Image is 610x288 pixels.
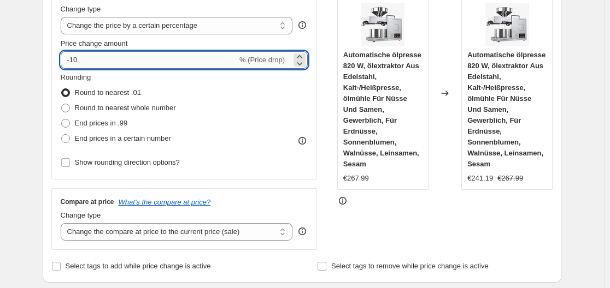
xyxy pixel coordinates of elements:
div: help [297,20,308,31]
button: What's the compare at price? [119,198,211,206]
span: Price change amount [61,39,128,47]
div: €241.19 [467,173,493,184]
span: Show rounding direction options? [75,158,180,166]
span: Round to nearest whole number [75,104,176,112]
span: End prices in .99 [75,119,128,127]
span: End prices in a certain number [75,134,171,142]
input: -15 [61,51,237,69]
span: Change type [61,211,101,219]
span: Automatische ölpresse 820 W, ölextraktor Aus Edelstahl, Kalt-/Heißpresse, ölmühle Für Nüsse Und S... [343,51,421,168]
span: Automatische ölpresse 820 W, ölextraktor Aus Edelstahl, Kalt-/Heißpresse, ölmühle Für Nüsse Und S... [467,51,546,168]
span: % (Price drop) [239,56,285,64]
h3: Compare at price [61,197,114,206]
span: Round to nearest .01 [75,88,141,97]
div: help [297,226,308,237]
div: €267.99 [343,173,369,184]
span: Change type [61,5,101,13]
span: Rounding [61,73,91,81]
span: Select tags to add while price change is active [66,262,211,270]
img: 41q6iG7Lz0L_80x.jpg [485,3,529,46]
strike: €267.99 [497,173,523,184]
img: 41q6iG7Lz0L_80x.jpg [361,3,404,46]
span: Select tags to remove while price change is active [331,262,489,270]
